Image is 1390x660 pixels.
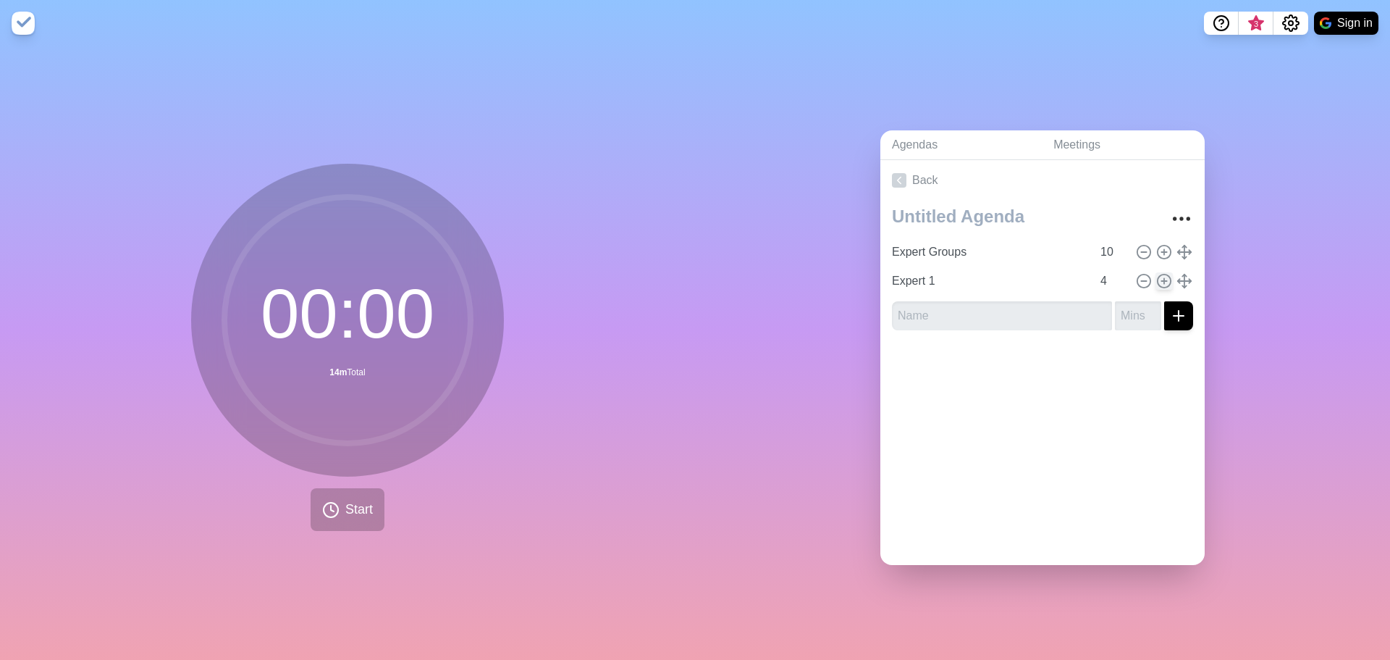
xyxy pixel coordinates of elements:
span: 3 [1250,18,1262,30]
button: Start [311,488,384,531]
img: google logo [1320,17,1331,29]
button: More [1167,204,1196,233]
a: Back [880,160,1205,201]
input: Mins [1115,301,1161,330]
button: Settings [1273,12,1308,35]
input: Name [892,301,1112,330]
button: Sign in [1314,12,1378,35]
img: timeblocks logo [12,12,35,35]
button: What’s new [1239,12,1273,35]
input: Name [886,267,1092,296]
a: Agendas [880,130,1042,160]
input: Mins [1095,238,1129,267]
input: Mins [1095,267,1129,296]
input: Name [886,238,1092,267]
button: Help [1204,12,1239,35]
a: Meetings [1042,130,1205,160]
span: Start [345,500,373,519]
